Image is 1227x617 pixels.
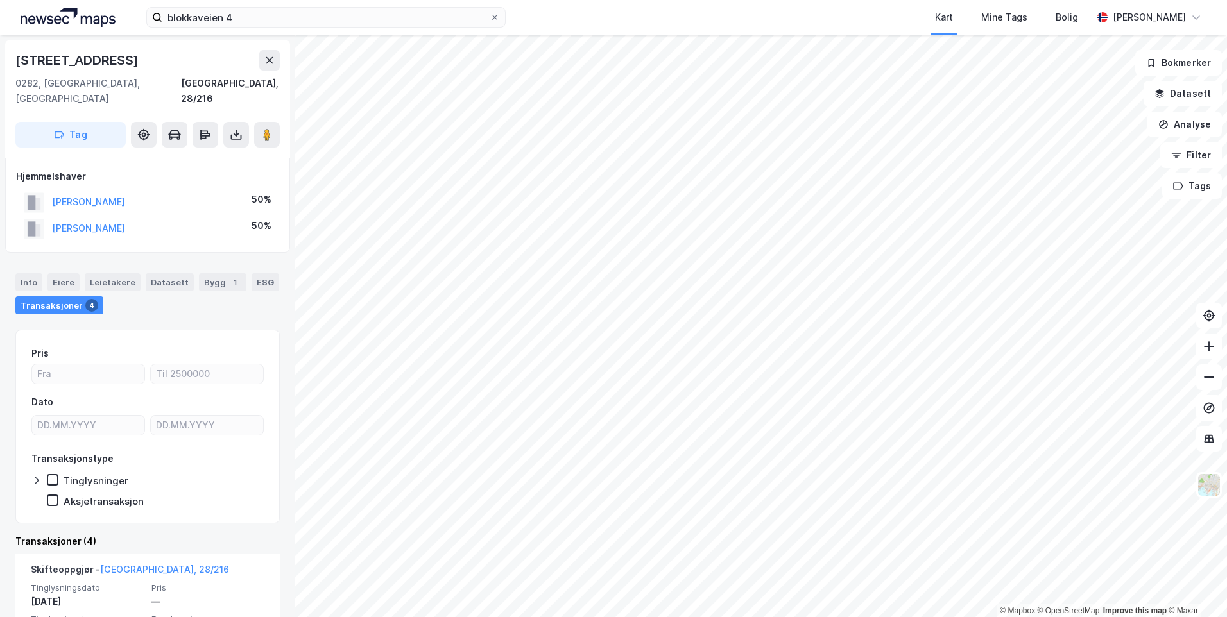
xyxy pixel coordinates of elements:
div: — [151,594,264,609]
div: 4 [85,299,98,312]
div: Bolig [1056,10,1078,25]
span: Pris [151,582,264,593]
iframe: Chat Widget [1163,555,1227,617]
input: DD.MM.YYYY [32,416,144,435]
div: Aksjetransaksjon [64,495,144,507]
div: [STREET_ADDRESS] [15,50,141,71]
button: Bokmerker [1135,50,1222,76]
input: Til 2500000 [151,364,263,384]
div: Mine Tags [981,10,1027,25]
input: DD.MM.YYYY [151,416,263,435]
input: Søk på adresse, matrikkel, gårdeiere, leietakere eller personer [162,8,490,27]
div: 0282, [GEOGRAPHIC_DATA], [GEOGRAPHIC_DATA] [15,76,181,106]
div: Tinglysninger [64,475,128,487]
div: [DATE] [31,594,144,609]
div: Transaksjoner [15,296,103,314]
img: Z [1197,473,1221,497]
div: Transaksjonstype [31,451,114,466]
button: Tag [15,122,126,148]
div: Leietakere [85,273,141,291]
div: Eiere [47,273,80,291]
img: logo.a4113a55bc3d86da70a041830d287a7e.svg [21,8,116,27]
div: Pris [31,346,49,361]
div: Hjemmelshaver [16,169,279,184]
button: Tags [1162,173,1222,199]
div: Dato [31,394,53,410]
button: Analyse [1147,112,1222,137]
div: Datasett [146,273,194,291]
a: Improve this map [1103,606,1167,615]
button: Datasett [1144,81,1222,106]
div: Skifteoppgjør - [31,562,229,582]
a: OpenStreetMap [1038,606,1100,615]
button: Filter [1160,142,1222,168]
div: Transaksjoner (4) [15,534,280,549]
a: [GEOGRAPHIC_DATA], 28/216 [100,564,229,575]
div: 1 [228,276,241,289]
a: Mapbox [1000,606,1035,615]
div: 50% [252,218,271,233]
div: Kart [935,10,953,25]
div: Kontrollprogram for chat [1163,555,1227,617]
div: 50% [252,192,271,207]
div: [GEOGRAPHIC_DATA], 28/216 [181,76,280,106]
span: Tinglysningsdato [31,582,144,593]
div: Info [15,273,42,291]
div: [PERSON_NAME] [1113,10,1186,25]
input: Fra [32,364,144,384]
div: ESG [252,273,279,291]
div: Bygg [199,273,246,291]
